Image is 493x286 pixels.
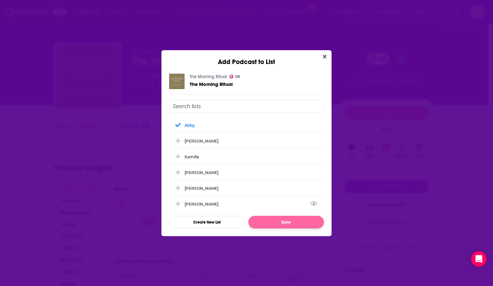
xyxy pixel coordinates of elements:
[169,197,324,211] div: Elyse
[190,81,233,87] a: The Morning Ritual
[169,100,324,228] div: Add Podcast To List
[229,75,240,78] a: 58
[161,50,332,66] div: Add Podcast to List
[190,74,227,79] a: The Morning Ritual
[235,75,240,78] span: 58
[169,181,324,195] div: Braden
[185,154,199,159] div: Kamilla
[320,53,329,61] button: Close
[185,139,219,143] div: [PERSON_NAME]
[169,150,324,164] div: Kamilla
[471,251,487,267] div: Open Intercom Messenger
[169,216,245,228] button: Create New List
[169,134,324,148] div: Logan
[219,205,222,206] button: View Link
[248,216,324,228] button: Done
[185,123,195,128] div: Abby
[169,165,324,180] div: Ashlyn
[169,118,324,132] div: Abby
[185,202,222,207] div: [PERSON_NAME]
[169,100,324,113] input: Search lists
[185,170,219,175] div: [PERSON_NAME]
[169,74,185,89] img: The Morning Ritual
[185,186,219,191] div: [PERSON_NAME]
